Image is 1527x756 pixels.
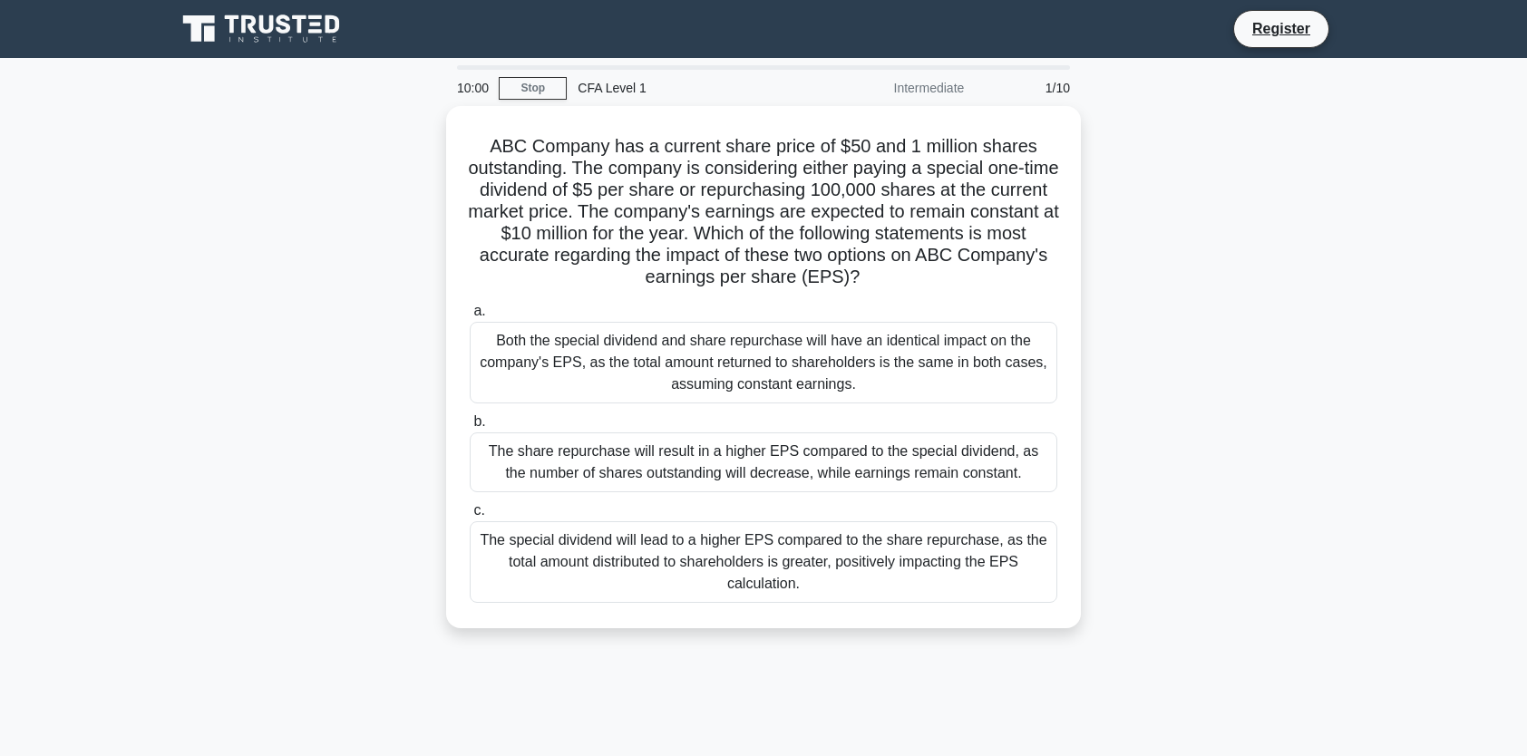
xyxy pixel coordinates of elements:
[470,521,1057,603] div: The special dividend will lead to a higher EPS compared to the share repurchase, as the total amo...
[567,70,816,106] div: CFA Level 1
[816,70,975,106] div: Intermediate
[470,432,1057,492] div: The share repurchase will result in a higher EPS compared to the special dividend, as the number ...
[1241,17,1321,40] a: Register
[499,77,567,100] a: Stop
[473,502,484,518] span: c.
[446,70,499,106] div: 10:00
[473,413,485,429] span: b.
[468,135,1059,289] h5: ABC Company has a current share price of $50 and 1 million shares outstanding. The company is con...
[975,70,1081,106] div: 1/10
[473,303,485,318] span: a.
[470,322,1057,403] div: Both the special dividend and share repurchase will have an identical impact on the company's EPS...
